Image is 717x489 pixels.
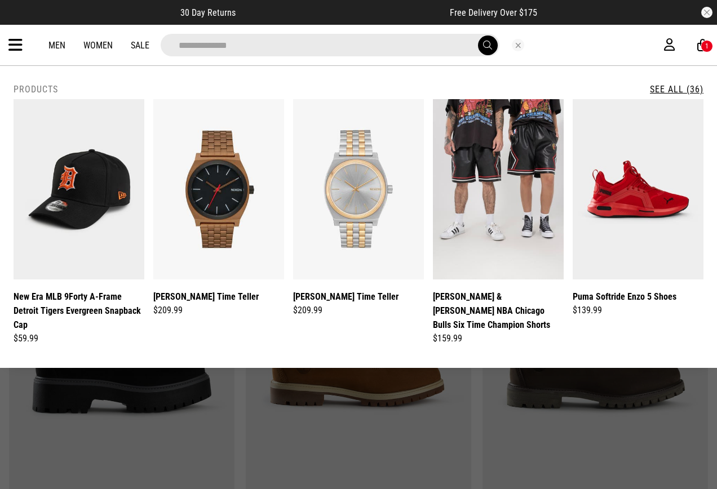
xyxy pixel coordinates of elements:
[293,290,399,304] a: [PERSON_NAME] Time Teller
[697,39,708,51] a: 1
[433,332,564,345] div: $159.99
[433,290,564,332] a: [PERSON_NAME] & [PERSON_NAME] NBA Chicago Bulls Six Time Champion Shorts
[512,39,524,51] button: Close search
[433,99,564,279] img: Mitchell & Ness Nba Chicago Bulls Six Time Champion Shorts in Black
[573,290,676,304] a: Puma Softride Enzo 5 Shoes
[48,40,65,51] a: Men
[14,84,58,95] h2: Products
[14,332,144,345] div: $59.99
[153,304,284,317] div: $209.99
[573,99,703,279] img: Puma Softride Enzo 5 Shoes in Red
[293,99,424,279] img: Nixon Time Teller in Multi
[258,7,427,18] iframe: Customer reviews powered by Trustpilot
[153,290,259,304] a: [PERSON_NAME] Time Teller
[131,40,149,51] a: Sale
[450,7,537,18] span: Free Delivery Over $175
[650,84,703,95] a: See All (36)
[293,304,424,317] div: $209.99
[573,304,703,317] div: $139.99
[14,99,144,279] img: New Era Mlb 9forty A-frame Detroit Tigers Evergreen Snapback Cap in Multi
[83,40,113,51] a: Women
[180,7,236,18] span: 30 Day Returns
[705,42,709,50] div: 1
[14,290,144,332] a: New Era MLB 9Forty A-Frame Detroit Tigers Evergreen Snapback Cap
[9,5,43,38] button: Open LiveChat chat widget
[153,99,284,279] img: Nixon Time Teller in Brown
